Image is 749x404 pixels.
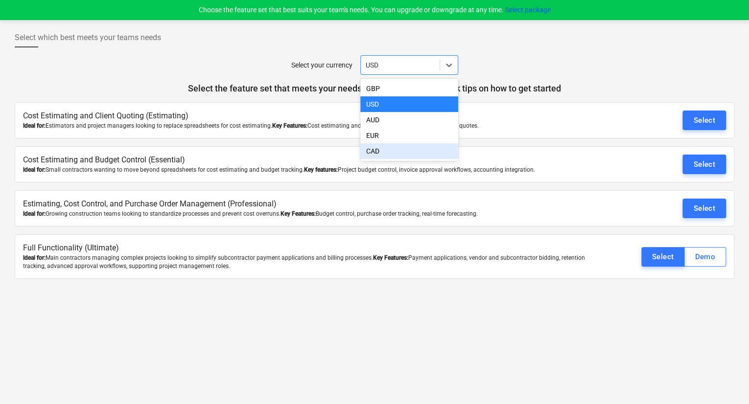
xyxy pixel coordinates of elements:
b: Key Features: [281,210,316,217]
p: Estimating, Cost Control, and Purchase Order Management (Professional) [23,199,609,210]
p: Select the feature set that meets your needs, and we'll send you quick tips on how to get started [15,83,734,94]
b: Ideal for: [23,122,46,129]
p: Cost Estimating and Client Quoting (Estimating) [23,111,609,122]
div: EUR [360,128,458,143]
button: Select [682,155,726,174]
div: Select [652,250,674,263]
div: GBP [360,81,458,96]
button: Select [682,111,726,130]
span: Select which best meets your teams needs [15,32,161,44]
div: CAD [360,143,458,159]
b: Key features: [304,166,338,173]
b: Key Features: [373,254,408,261]
b: Key Features: [272,122,307,129]
button: Select package [505,5,551,15]
b: Ideal for: [23,210,46,217]
div: Growing construction teams looking to standardize processes and prevent cost overruns. Budget con... [23,210,609,218]
p: Select your currency [291,60,352,70]
button: Select [641,247,685,267]
div: Select [693,114,715,127]
b: Ideal for: [23,254,46,261]
div: Main contractors managing complex projects looking to simplify subcontractor payment applications... [23,254,609,270]
button: Demo [684,247,726,267]
p: Cost Estimating and Budget Control (Essential) [23,155,609,166]
button: Select [682,199,726,218]
div: Select [693,158,715,171]
div: Estimators and project managers looking to replace spreadsheets for cost estimating. Cost estimat... [23,122,609,130]
p: Full Functionality (Ultimate) [23,243,609,254]
div: AUD [360,112,458,128]
div: Select [693,202,715,215]
div: Demo [695,250,715,263]
div: Small contractors wanting to move beyond spreadsheets for cost estimating and budget tracking. Pr... [23,166,609,174]
div: USD [360,96,458,112]
b: Ideal for: [23,166,46,173]
p: Choose the feature set that best suits your team's needs. You can upgrade or downgrade at any time. [199,5,551,15]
